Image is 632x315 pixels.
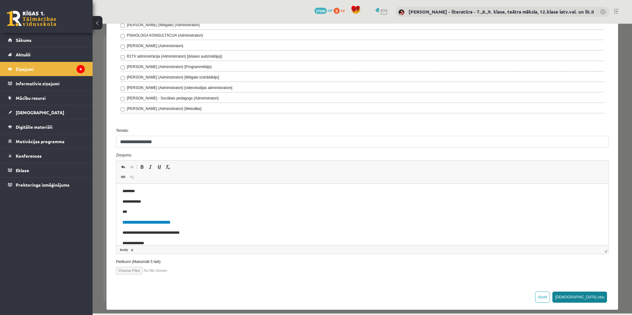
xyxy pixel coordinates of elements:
span: 27260 [314,8,327,14]
a: Mācību resursi [8,91,85,105]
legend: Informatīvie ziņojumi [16,76,85,91]
span: 0 [334,8,340,14]
a: Aktuāli [8,47,85,62]
span: mP [328,8,333,13]
a: Sākums [8,33,85,47]
a: body elements [26,223,37,229]
label: [PERSON_NAME] (Administratori) [34,19,91,25]
label: R1TV administrācija (Administratori) [(klases audzinātāja)] [34,30,130,35]
a: Motivācijas programma [8,134,85,148]
a: Slīpraksts (vadīšanas taustiņš+I) [54,139,62,147]
span: Digitālie materiāli [16,124,52,130]
body: Bagātinātā teksta redaktors, wiswyg-editor-47433930712420-1760368179-76 [6,4,486,63]
label: [PERSON_NAME] - Sociālais pedagogs (Administratori) [34,72,126,77]
span: xp [341,8,345,13]
a: Eklase [8,163,85,177]
a: Digitālie materiāli [8,120,85,134]
a: Konferences [8,149,85,163]
a: 0 xp [334,8,348,13]
iframe: Bagātinātā teksta redaktors, wiswyg-editor-47433930712420-1760368179-76 [24,160,516,222]
span: Aktuāli [16,52,31,57]
label: [PERSON_NAME] (Administratori) [Programmētājs] [34,40,119,46]
button: [DEMOGRAPHIC_DATA] ziņu [460,268,515,279]
a: [DEMOGRAPHIC_DATA] [8,105,85,119]
label: Temats: [19,104,521,110]
label: Ziņojums: [19,129,521,134]
img: Sandra Saulīte - literatūra - 7.,8.,9. klase, teātra māksla, 12.klase latv.val. un lit.II [398,9,405,15]
legend: Ziņojumi [16,62,85,76]
a: Atcelt (vadīšanas taustiņš+Z) [26,139,35,147]
a: Pasvītrojums (vadīšanas taustiņš+U) [62,139,71,147]
a: 27260 mP [314,8,333,13]
a: [PERSON_NAME] - literatūra - 7.,8.,9. klase, teātra māksla, 12.klase latv.val. un lit.II [409,9,594,15]
a: Saite (vadīšanas taustiņš+K) [26,149,35,157]
a: Noņemt stilus [71,139,80,147]
a: Rīgas 1. Tālmācības vidusskola [7,11,56,26]
span: Motivācijas programma [16,139,64,144]
label: [PERSON_NAME] (Administratori) [Metodiķe] [34,82,109,88]
span: Proktoringa izmēģinājums [16,182,69,188]
label: [PERSON_NAME] (Administratori) [Mitigate izstrādātājs] [34,51,127,56]
a: Informatīvie ziņojumi [8,76,85,91]
span: Mācību resursi [16,95,46,101]
label: [PERSON_NAME] (Administratori) [videostudijas administratore] [34,61,140,67]
button: Atcelt [443,268,457,279]
span: Mērogot [511,226,514,229]
a: Ziņojumi4 [8,62,85,76]
a: Proktoringa izmēģinājums [8,178,85,192]
label: Pielikumi (Maksimāli 5 faili): [19,235,521,241]
a: p elements [37,223,42,229]
i: 4 [77,65,85,73]
span: Konferences [16,153,42,159]
a: Atsaistīt [35,149,44,157]
a: Atkārtot (vadīšanas taustiņš+Y) [35,139,44,147]
a: Treknraksts (vadīšanas taustiņš+B) [45,139,54,147]
label: PSIHOLOGA KONSULTĀCIJA (Administratori) [34,9,110,14]
span: Eklase [16,168,29,173]
span: [DEMOGRAPHIC_DATA] [16,110,64,115]
span: Sākums [16,37,31,43]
